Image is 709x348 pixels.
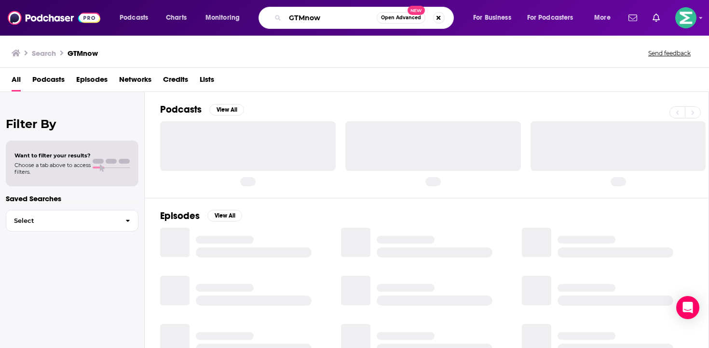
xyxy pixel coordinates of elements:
img: User Profile [675,7,696,28]
h3: Search [32,49,56,58]
div: Search podcasts, credits, & more... [268,7,463,29]
span: More [594,11,611,25]
span: For Business [473,11,511,25]
span: Podcasts [120,11,148,25]
a: Networks [119,72,151,91]
button: Open AdvancedNew [377,12,425,24]
span: Open Advanced [381,15,421,20]
a: Episodes [76,72,108,91]
span: Logged in as LKassela [675,7,696,28]
h2: Filter By [6,117,138,131]
input: Search podcasts, credits, & more... [285,10,377,26]
a: Charts [160,10,192,26]
a: Credits [163,72,188,91]
a: Show notifications dropdown [649,10,664,26]
h3: GTMnow [68,49,98,58]
button: Send feedback [645,49,694,57]
button: open menu [521,10,587,26]
button: Show profile menu [675,7,696,28]
button: open menu [587,10,623,26]
span: Select [6,218,118,224]
button: View All [207,210,242,221]
a: Podcasts [32,72,65,91]
button: Select [6,210,138,232]
h2: Podcasts [160,103,202,116]
a: Show notifications dropdown [625,10,641,26]
button: View All [209,104,244,116]
p: Saved Searches [6,194,138,203]
a: PodcastsView All [160,103,244,116]
span: Choose a tab above to access filters. [14,162,91,175]
span: For Podcasters [527,11,573,25]
button: open menu [113,10,161,26]
a: EpisodesView All [160,210,242,222]
span: Want to filter your results? [14,152,91,159]
button: open menu [199,10,252,26]
button: open menu [466,10,523,26]
div: Open Intercom Messenger [676,296,699,319]
a: Lists [200,72,214,91]
img: Podchaser - Follow, Share and Rate Podcasts [8,9,100,27]
a: All [12,72,21,91]
span: Charts [166,11,187,25]
h2: Episodes [160,210,200,222]
span: New [408,6,425,15]
span: Monitoring [205,11,240,25]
